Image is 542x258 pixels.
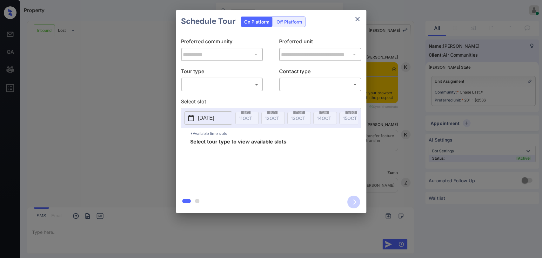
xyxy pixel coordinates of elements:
[190,128,361,139] p: *Available time slots
[198,114,214,122] p: [DATE]
[181,38,263,48] p: Preferred community
[241,17,272,27] div: On Platform
[184,111,232,125] button: [DATE]
[190,139,286,190] span: Select tour type to view available slots
[181,67,263,78] p: Tour type
[181,98,361,108] p: Select slot
[176,10,241,32] h2: Schedule Tour
[279,38,361,48] p: Preferred unit
[273,17,305,27] div: Off Platform
[279,67,361,78] p: Contact type
[351,13,364,25] button: close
